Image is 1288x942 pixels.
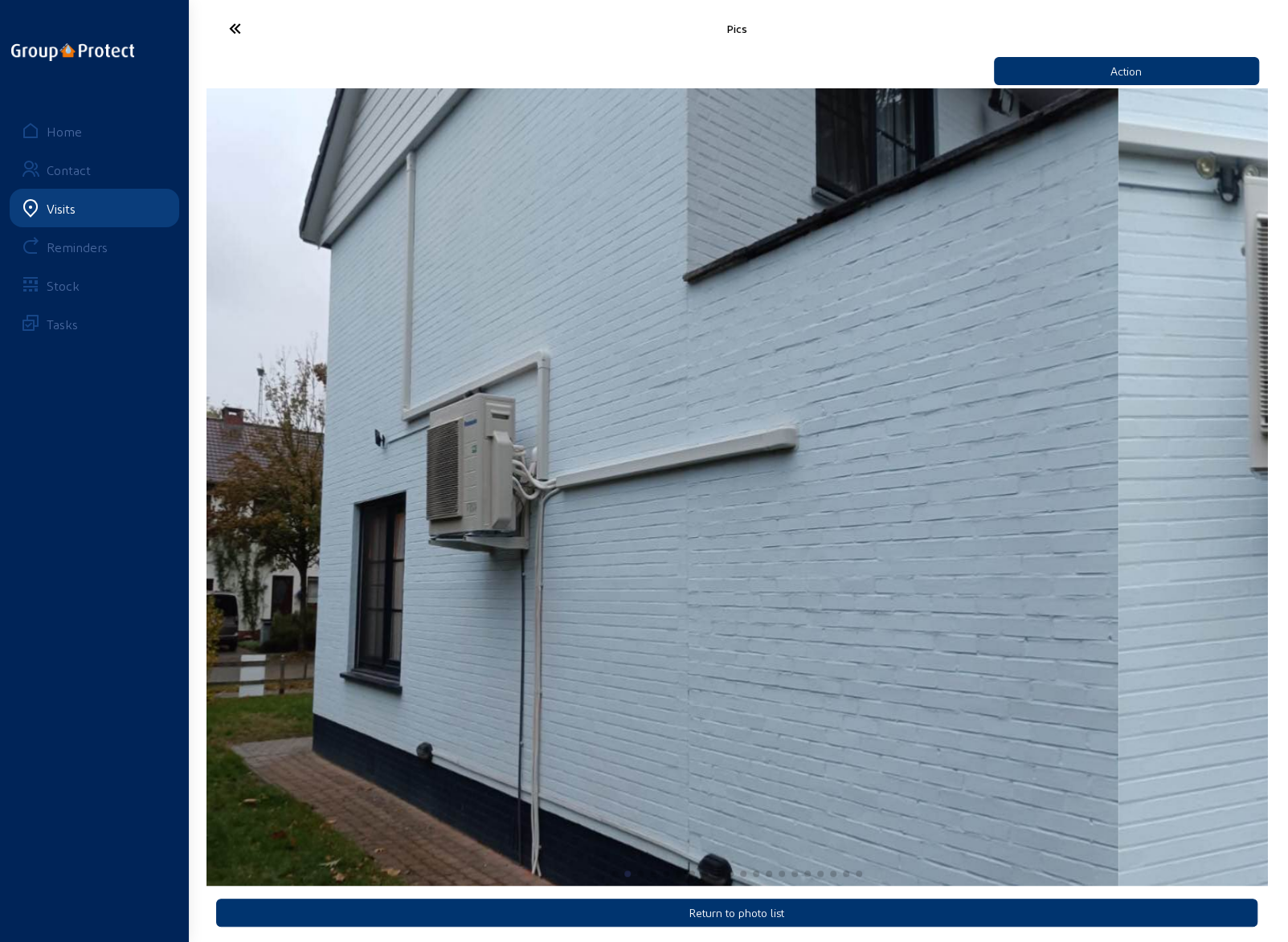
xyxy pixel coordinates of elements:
div: Pics [383,22,1090,35]
button: Return to photo list [216,899,1257,927]
a: Tasks [10,304,179,343]
div: Reminders [47,239,108,255]
img: 452ca5a1-563f-9752-95d9-79e31b0d100c.jpeg [57,88,1118,886]
a: Home [10,112,179,150]
div: Stock [47,278,80,293]
div: Tasks [47,316,78,332]
div: Visits [47,201,76,216]
img: logo-oneline.png [11,43,134,61]
div: Contact [47,162,91,177]
swiper-slide: 2 / 20 [57,88,1118,886]
div: Home [47,124,82,139]
a: Stock [10,266,179,304]
a: Contact [10,150,179,189]
a: Visits [10,189,179,227]
button: Action [994,57,1259,85]
a: Reminders [10,227,179,266]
